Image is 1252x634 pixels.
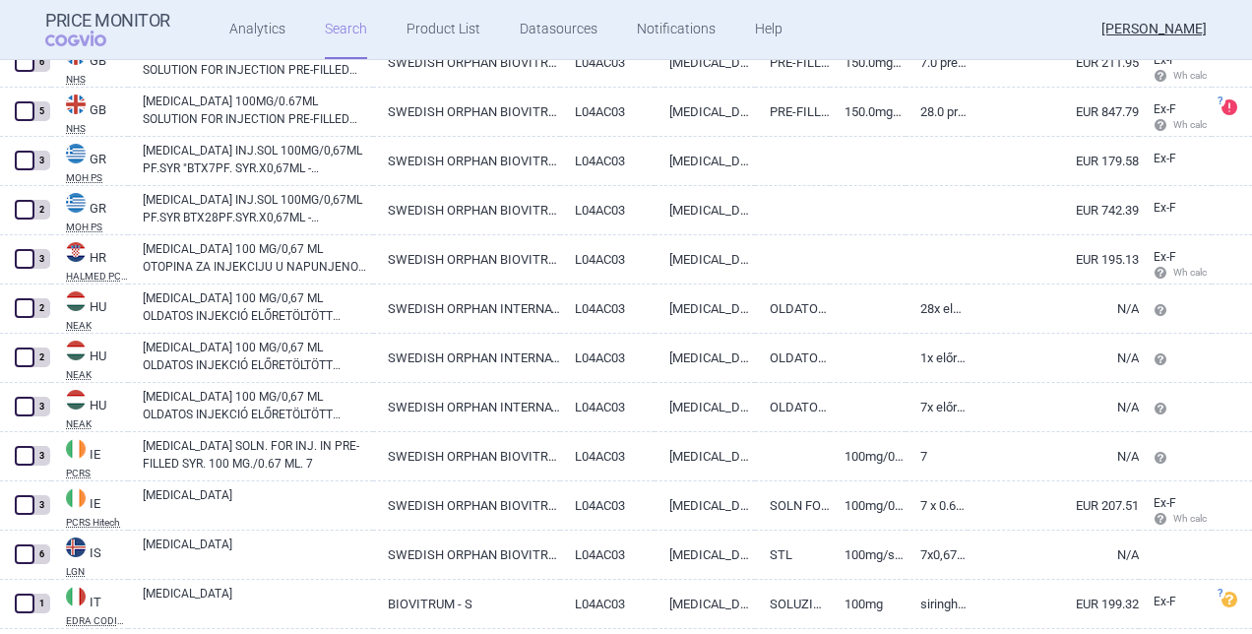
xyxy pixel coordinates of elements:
a: 28.0 pre-filled disposable injection [906,88,969,136]
img: Hungary [66,390,86,410]
a: L04AC03 [560,580,655,628]
a: [MEDICAL_DATA] INJ.SOL 100MG/0,67ML PF.SYR BTX28PF.SYR.X0,67ML - ΔΙΑΒΑΘΜΙΣΜΈΝΗ ΠΡΟΓΕΜΙΣΜΈΝΗ ΣΎΡΙΓΓΑ [143,191,373,226]
a: [MEDICAL_DATA] 100 MG/0,67 ML OLDATOS INJEKCIÓ ELŐRETÖLTÖTT FECSKENDŐBEN [143,388,373,423]
a: OLDATOS INJEKCIÓ ELŐRETÖLTÖTT FECSKENDŐBEN [755,383,830,431]
strong: Price Monitor [45,11,170,31]
a: 150.0mg/1.0ml [830,38,905,87]
a: 7x előretöltött fecskendőben [906,383,969,431]
a: EUR 207.51 [968,481,1139,530]
a: [MEDICAL_DATA] [143,536,373,571]
a: HUHUNEAK [51,289,128,331]
a: 7 X 0.67ML [906,481,969,530]
a: [MEDICAL_DATA] [143,585,373,620]
a: [MEDICAL_DATA] [655,38,755,87]
a: Ex-F Wh calc [1139,489,1212,535]
a: SWEDISH ORPHAN BIOVITRUM LTD [373,38,561,87]
a: siringhe preriempite 7 [906,580,969,628]
abbr: PCRS — Online database by Primary Care Reimbursement Service, part of the Health Services Executi... [66,469,128,478]
a: [MEDICAL_DATA] 100 MG/0,67 ML OTOPINA ZA INJEKCIJU U NAPUNJENOJ ŠTRCALJKI, 7 NAPUNJENIH ŠTRCALJKI... [143,240,373,276]
a: 28x előretöltött fecskendőben [906,285,969,333]
a: Ex-F [1139,145,1212,174]
abbr: MOH PS — List of medicinal products published by the Ministry of Health, Greece. [66,222,128,232]
a: Ex-F Wh calc [1139,243,1212,288]
a: N/A [968,334,1139,382]
div: 3 [32,249,50,269]
a: OLDATOS INJEKCIÓ ELŐRETÖLTÖTT FECSKENDŐBEN [755,285,830,333]
a: SWEDISH ORPHAN BIOVITRUM AB (PUBL) [373,432,561,480]
img: Greece [66,193,86,213]
a: EUR 199.32 [968,580,1139,628]
a: [MEDICAL_DATA] 100MG/0.67ML SOLUTION FOR INJECTION PRE-FILLED SYRINGES [143,93,373,128]
a: GRGRMOH PS [51,191,128,232]
a: SWEDISH ORPHAN BIOVITRUM AB (PUBL), [GEOGRAPHIC_DATA], [GEOGRAPHIC_DATA] [373,137,561,185]
a: 7x0,67ml [906,531,969,579]
a: SWEDISH ORPHAN BIOVITRUM AB [373,531,561,579]
span: ? [1214,95,1225,107]
a: 1x előretöltött fecskendőben [906,334,969,382]
a: N/A [968,432,1139,480]
span: Wh calc [1154,70,1207,81]
a: BIOVITRUM - S [373,580,561,628]
a: GRGRMOH PS [51,142,128,183]
a: 100mg/spr [830,531,905,579]
a: 7.0 pre-filled disposable injection [906,38,969,87]
div: 6 [32,544,50,564]
abbr: MOH PS — List of medicinal products published by the Ministry of Health, Greece. [66,173,128,183]
a: HRHRHALMED PCL SUMMARY [51,240,128,282]
span: Wh calc [1154,513,1207,524]
span: Ex-factory price [1154,102,1176,116]
a: [MEDICAL_DATA] [655,137,755,185]
a: Ex-F Wh calc [1139,95,1212,141]
span: Ex-factory price [1154,496,1176,510]
a: EUR 847.79 [968,88,1139,136]
a: 100MG [830,580,905,628]
div: 2 [32,200,50,220]
a: L04AC03 [560,186,655,234]
a: 100MG/0.67ML [830,432,905,480]
a: L04AC03 [560,285,655,333]
span: ? [1214,588,1225,600]
a: GBGBNHS [51,93,128,134]
a: [MEDICAL_DATA] [655,531,755,579]
a: [MEDICAL_DATA] [655,285,755,333]
a: EUR 179.58 [968,137,1139,185]
a: [MEDICAL_DATA] [655,383,755,431]
div: 6 [32,52,50,72]
div: 3 [32,495,50,515]
img: Greece [66,144,86,163]
abbr: NEAK — PUPHA database published by the National Health Insurance Fund of Hungary. [66,419,128,429]
a: SOLUZIONE (USO INTERNO) [755,580,830,628]
a: L04AC03 [560,137,655,185]
a: [MEDICAL_DATA] [655,235,755,284]
a: SWEDISH ORPHAN BIOVITRUM AB (PUBL), [GEOGRAPHIC_DATA], [GEOGRAPHIC_DATA] [373,186,561,234]
a: SWEDISH ORPHAN INTERNATIONAL AKTIEBOLAG [373,334,561,382]
a: SWEDISH ORPHAN BIOVITRUM LTD [373,88,561,136]
img: Ireland [66,488,86,508]
abbr: LGN — List of medicinal products published by Icelandic Medicines Agency. [66,567,128,577]
a: GBGBNHS [51,43,128,85]
a: EUR 742.39 [968,186,1139,234]
a: SWEDISH ORPHAN BIOVITRUM AB (PUBL) [373,481,561,530]
img: Iceland [66,538,86,557]
abbr: HALMED PCL SUMMARY — List of medicines with an established maximum wholesale price published by t... [66,272,128,282]
a: ITITEDRA CODIFA [51,585,128,626]
img: Ireland [66,439,86,459]
abbr: NEAK — PUPHA database published by the National Health Insurance Fund of Hungary. [66,370,128,380]
a: PRE-FILLED DISPOSABLE INJECTION [755,38,830,87]
abbr: NHS — National Health Services Business Services Authority, Technology Reference data Update Dist... [66,75,128,85]
a: EUR 211.95 [968,38,1139,87]
a: ? [1221,591,1245,606]
a: [MEDICAL_DATA] 100 MG/0,67 ML OLDATOS INJEKCIÓ ELŐRETÖLTÖTT FECSKENDŐBEN [143,289,373,325]
a: Ex-F [1139,194,1212,223]
a: L04AC03 [560,334,655,382]
img: Hungary [66,341,86,360]
abbr: PCRS Hitech — Online database by Primary Care Reimbursement Service, part of the Health Services ... [66,518,128,528]
a: ISISLGN [51,536,128,577]
a: L04AC03 [560,432,655,480]
a: HUHUNEAK [51,388,128,429]
a: L04AC03 [560,38,655,87]
a: 7 [906,432,969,480]
span: Ex-factory price [1154,152,1176,165]
a: PRE-FILLED DISPOSABLE INJECTION [755,88,830,136]
a: SOLN FOR INJ IN PREFILLED SYR [755,481,830,530]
